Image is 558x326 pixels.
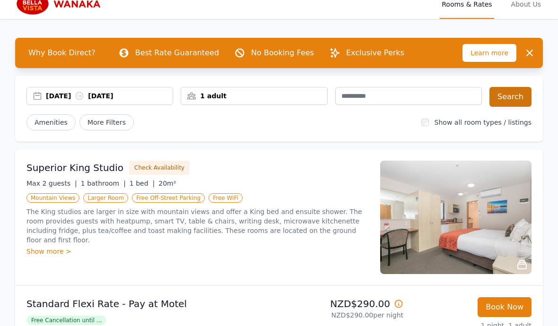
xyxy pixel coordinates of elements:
button: Check Availability [129,161,190,175]
p: No Booking Fees [251,47,314,59]
div: 1 adult [181,91,327,101]
p: Standard Flexi Rate - Pay at Motel [26,297,275,310]
span: 1 bed | [130,180,155,187]
div: [DATE] [DATE] [46,91,173,101]
span: More Filters [79,114,134,130]
span: Learn more [462,44,516,62]
div: Show more > [26,247,369,256]
p: Best Rate Guaranteed [135,47,219,59]
span: Mountain Views [26,193,79,203]
p: Exclusive Perks [346,47,404,59]
p: NZD$290.00 per night [283,310,403,320]
span: 20m² [158,180,176,187]
button: Search [489,87,532,107]
span: Free Off-Street Parking [132,193,205,203]
p: NZD$290.00 [283,297,403,310]
label: Show all room types / listings [435,119,532,126]
span: Max 2 guests | [26,180,77,187]
p: The King studios are larger in size with mountain views and offer a King bed and ensuite shower. ... [26,207,369,245]
span: Why Book Direct? [21,43,103,62]
span: 1 bathroom | [81,180,126,187]
span: Free WiFi [209,193,243,203]
span: Free Cancellation until ... [26,316,106,325]
span: Larger Room [83,193,128,203]
button: Amenities [26,114,76,130]
h3: Superior King Studio [26,161,123,174]
button: Book Now [478,297,532,317]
